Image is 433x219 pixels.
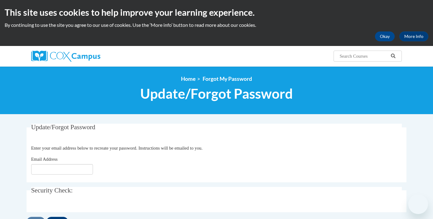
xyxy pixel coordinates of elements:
span: Enter your email address below to recreate your password. Instructions will be emailed to you. [31,146,203,151]
a: Cox Campus [31,51,149,62]
a: More Info [399,31,428,41]
a: Home [181,76,195,82]
button: Okay [375,31,395,41]
img: Cox Campus [31,51,100,62]
input: Email [31,164,93,175]
button: Search [389,52,398,60]
span: Email Address [31,157,58,162]
h2: This site uses cookies to help improve your learning experience. [5,6,428,19]
span: Update/Forgot Password [31,123,95,131]
span: Security Check: [31,187,73,194]
input: Search Courses [339,52,389,60]
iframe: Button to launch messaging window [408,194,428,214]
span: Update/Forgot Password [140,85,293,102]
span: Forgot My Password [203,76,252,82]
p: By continuing to use the site you agree to our use of cookies. Use the ‘More info’ button to read... [5,22,428,28]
